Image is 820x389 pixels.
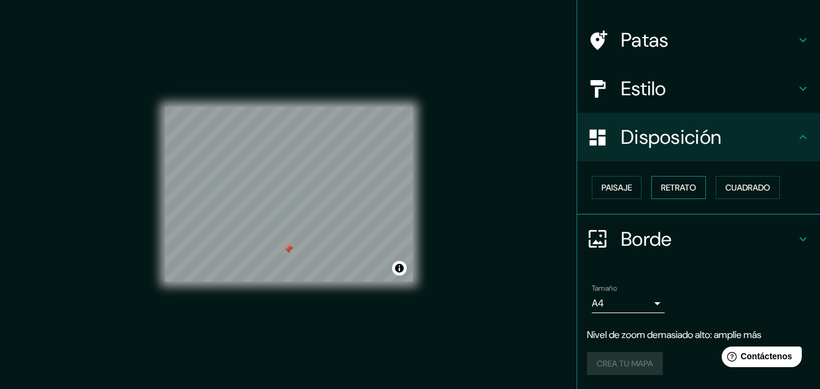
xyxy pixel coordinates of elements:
[392,261,407,276] button: Activar o desactivar atribución
[621,27,669,53] font: Patas
[725,182,770,193] font: Cuadrado
[592,294,665,313] div: A4
[621,124,721,150] font: Disposición
[621,226,672,252] font: Borde
[661,182,696,193] font: Retrato
[592,176,642,199] button: Paisaje
[587,328,761,341] font: Nivel de zoom demasiado alto: amplíe más
[601,182,632,193] font: Paisaje
[716,176,780,199] button: Cuadrado
[577,64,820,113] div: Estilo
[577,113,820,161] div: Disposición
[165,107,413,282] canvas: Mapa
[592,283,617,293] font: Tamaño
[712,342,807,376] iframe: Lanzador de widgets de ayuda
[651,176,706,199] button: Retrato
[621,76,666,101] font: Estilo
[592,297,604,310] font: A4
[577,16,820,64] div: Patas
[577,215,820,263] div: Borde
